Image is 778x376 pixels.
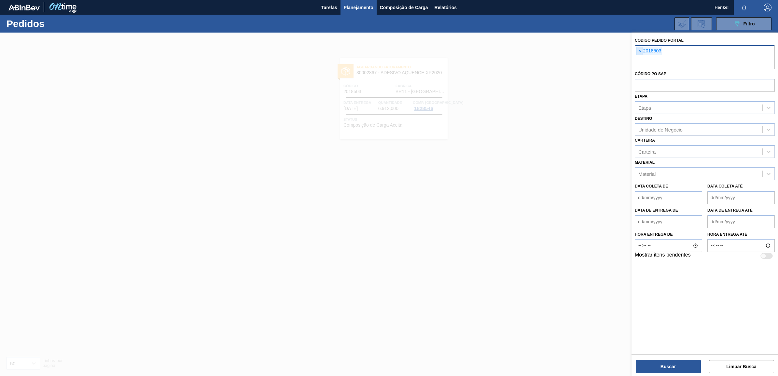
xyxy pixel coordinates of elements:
[638,127,683,132] div: Unidade de Negócio
[635,230,702,239] label: Hora entrega de
[638,171,656,176] div: Material
[344,4,373,11] span: Planejamento
[635,38,684,43] label: Código Pedido Portal
[734,3,755,12] button: Notificações
[691,17,712,30] div: Solicitação de Revisão de Pedidos
[635,138,655,143] label: Carteira
[707,191,775,204] input: dd/mm/yyyy
[707,184,743,188] label: Data coleta até
[321,4,337,11] span: Tarefas
[637,47,643,55] span: ×
[7,20,107,27] h1: Pedidos
[380,4,428,11] span: Composição de Carga
[636,47,661,55] div: 2018503
[635,252,691,260] label: Mostrar itens pendentes
[635,184,668,188] label: Data coleta de
[635,160,655,165] label: Material
[8,5,40,10] img: TNhmsLtSVTkK8tSr43FrP2fwEKptu5GPRR3wAAAABJRU5ErkJggg==
[635,208,678,213] label: Data de Entrega de
[638,105,651,110] div: Etapa
[707,208,753,213] label: Data de Entrega até
[635,215,702,228] input: dd/mm/yyyy
[435,4,457,11] span: Relatórios
[635,191,702,204] input: dd/mm/yyyy
[635,116,652,121] label: Destino
[707,215,775,228] input: dd/mm/yyyy
[743,21,755,26] span: Filtro
[716,17,771,30] button: Filtro
[707,230,775,239] label: Hora entrega até
[764,4,771,11] img: Logout
[674,17,689,30] div: Importar Negociações dos Pedidos
[635,72,666,76] label: Códido PO SAP
[635,94,647,99] label: Etapa
[638,149,656,155] div: Carteira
